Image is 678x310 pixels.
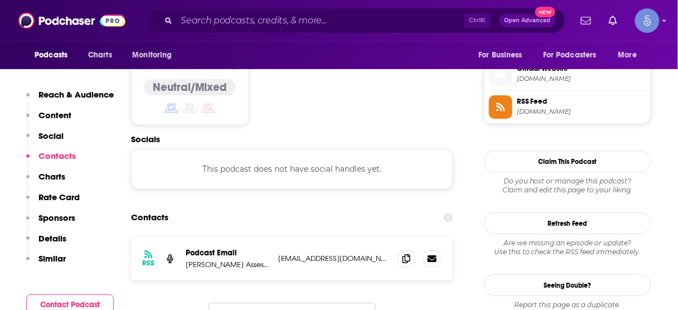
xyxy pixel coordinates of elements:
div: This podcast does not have social handles yet. [131,149,453,189]
button: Charts [26,171,65,192]
div: Claim and edit this page to your liking. [484,177,651,195]
button: open menu [536,45,613,66]
p: Charts [38,171,65,182]
p: [EMAIL_ADDRESS][DOMAIN_NAME] [278,254,389,263]
p: Contacts [38,151,76,161]
p: Podcast Email [186,248,269,258]
span: New [535,7,555,17]
h2: Contacts [131,207,168,228]
div: Are we missing an episode or update? Use this to check the RSS feed immediately. [484,239,651,256]
input: Search podcasts, credits, & more... [177,12,464,30]
a: Show notifications dropdown [604,11,622,30]
span: Monitoring [132,47,172,63]
p: Reach & Audience [38,89,114,100]
img: Podchaser - Follow, Share and Rate Podcasts [18,10,125,31]
button: Refresh Feed [484,212,651,234]
button: Similar [26,253,66,274]
button: Contacts [26,151,76,171]
button: open menu [124,45,186,66]
span: Do you host or manage this podcast? [484,177,651,186]
span: Charts [88,47,112,63]
img: User Profile [635,8,660,33]
button: Social [26,130,64,151]
span: For Podcasters [543,47,597,63]
button: Reach & Audience [26,89,114,110]
span: Podcasts [35,47,67,63]
p: [PERSON_NAME] Assessments [186,260,269,269]
div: Report this page as a duplicate. [484,301,651,309]
a: RSS Feed[DOMAIN_NAME] [489,95,646,119]
span: Open Advanced [505,18,551,23]
button: open menu [611,45,651,66]
button: Claim This Podcast [484,151,651,172]
p: Rate Card [38,192,80,202]
p: Details [38,233,66,244]
span: Logged in as Spiral5-G1 [635,8,660,33]
button: Sponsors [26,212,75,233]
p: Social [38,130,64,141]
button: Content [26,110,71,130]
h3: RSS [142,259,154,268]
button: Rate Card [26,192,80,212]
button: Show profile menu [635,8,660,33]
span: feeds.buzzsprout.com [517,108,646,116]
span: More [618,47,637,63]
button: Details [26,233,66,254]
a: Show notifications dropdown [577,11,595,30]
h2: Socials [131,134,453,144]
span: Ctrl K [464,13,491,28]
button: open menu [471,45,536,66]
button: open menu [27,45,82,66]
a: Official Website[DOMAIN_NAME] [489,62,646,86]
a: Charts [81,45,119,66]
a: Seeing Double? [484,274,651,296]
p: Content [38,110,71,120]
span: thescienceofpersonality.buzzsprout.com [517,75,646,83]
span: For Business [478,47,522,63]
button: Open AdvancedNew [500,14,556,27]
div: Search podcasts, credits, & more... [146,8,565,33]
h4: Neutral/Mixed [153,80,227,94]
span: RSS Feed [517,96,646,106]
p: Sponsors [38,212,75,223]
p: Similar [38,253,66,264]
